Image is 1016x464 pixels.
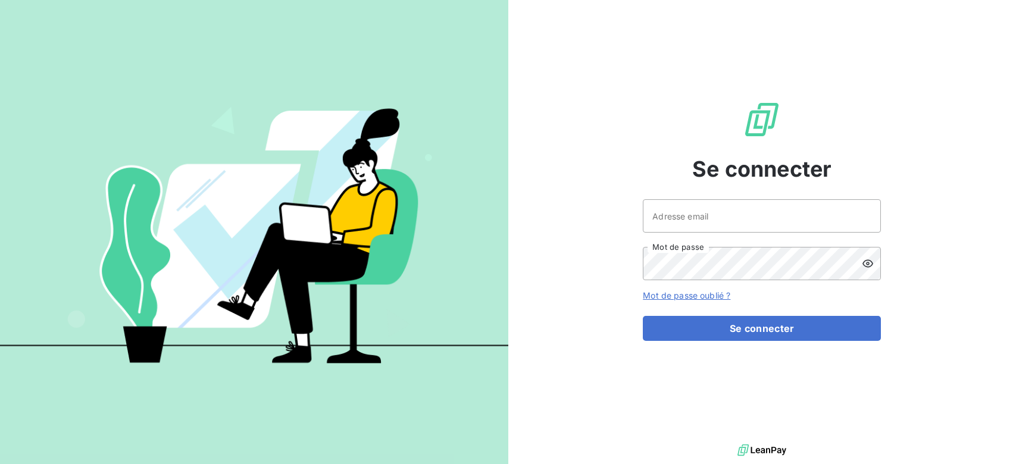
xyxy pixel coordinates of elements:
[737,441,786,459] img: logo
[692,153,831,185] span: Se connecter
[643,290,730,300] a: Mot de passe oublié ?
[643,316,881,341] button: Se connecter
[643,199,881,233] input: placeholder
[743,101,781,139] img: Logo LeanPay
